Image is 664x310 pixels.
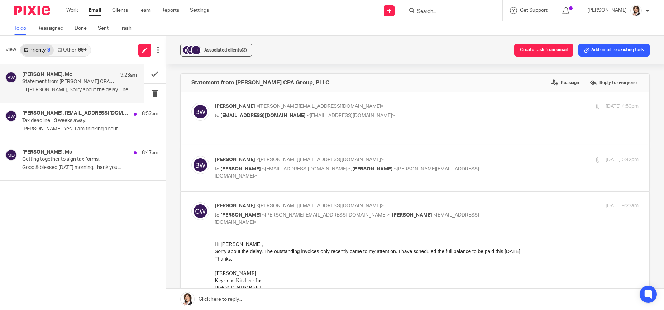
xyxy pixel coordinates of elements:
[215,203,255,208] span: [PERSON_NAME]
[191,156,209,174] img: svg%3E
[220,113,306,118] span: [EMAIL_ADDRESS][DOMAIN_NAME]
[14,6,50,15] img: Pixie
[262,213,390,218] span: <[PERSON_NAME][EMAIL_ADDRESS][DOMAIN_NAME]>
[5,72,17,83] img: svg%3E
[186,45,197,55] img: svg%3E
[262,166,350,171] span: <[EMAIL_ADDRESS][DOMAIN_NAME]>
[142,149,158,156] p: 8:47am
[215,113,219,118] span: to
[22,79,114,85] p: Statement from [PERSON_NAME] CPA Group, PLLC
[220,213,261,218] span: [PERSON_NAME]
[22,165,158,171] p: Good & blessed [DATE] morning. thank you...
[190,7,209,14] a: Settings
[351,166,352,171] span: ,
[606,202,639,210] p: [DATE] 9:23am
[606,156,639,164] p: [DATE] 5:42pm
[514,44,573,57] button: Create task from email
[22,118,131,124] p: Tax deadline - 3 weeks away!
[549,77,581,88] label: Reassign
[192,46,200,54] div: +1
[75,21,92,35] a: Done
[98,21,114,35] a: Sent
[142,110,158,117] p: 8:52am
[256,203,384,208] span: <[PERSON_NAME][EMAIL_ADDRESS][DOMAIN_NAME]>
[22,156,131,163] p: Getting together to sign tax forms.
[416,9,481,15] input: Search
[14,21,32,35] a: To do
[191,79,329,86] h4: Statement from [PERSON_NAME] CPA Group, PLLC
[191,202,209,220] img: svg%3E
[161,7,179,14] a: Reports
[182,45,193,55] img: svg%3E
[89,7,101,14] a: Email
[5,110,17,122] img: svg%3E
[20,44,54,56] a: Priority3
[391,213,392,218] span: ,
[520,8,548,13] span: Get Support
[120,21,137,35] a: Trash
[47,48,50,53] div: 3
[120,72,137,79] p: 9:23am
[587,7,627,14] p: [PERSON_NAME]
[215,166,219,171] span: to
[5,149,17,161] img: svg%3E
[112,7,128,14] a: Clients
[307,113,395,118] span: <[EMAIL_ADDRESS][DOMAIN_NAME]>
[204,48,247,52] span: Associated clients
[22,149,72,155] h4: [PERSON_NAME], Me
[22,126,158,132] p: [PERSON_NAME], Yes, I am thinking about...
[606,103,639,110] p: [DATE] 4:50pm
[242,48,247,52] span: (3)
[54,44,90,56] a: Other99+
[256,104,384,109] span: <[PERSON_NAME][EMAIL_ADDRESS][DOMAIN_NAME]>
[578,44,650,57] button: Add email to existing task
[588,77,639,88] label: Reply to everyone
[215,104,255,109] span: [PERSON_NAME]
[220,166,261,171] span: [PERSON_NAME]
[22,110,130,116] h4: [PERSON_NAME], [EMAIL_ADDRESS][DOMAIN_NAME], Me, [PERSON_NAME], [PERSON_NAME]
[37,21,69,35] a: Reassigned
[215,157,255,162] span: [PERSON_NAME]
[78,48,87,53] div: 99+
[392,213,432,218] span: [PERSON_NAME]
[139,7,151,14] a: Team
[22,87,137,93] p: Hi [PERSON_NAME], Sorry about the delay. The...
[66,7,78,14] a: Work
[191,103,209,121] img: svg%3E
[256,157,384,162] span: <[PERSON_NAME][EMAIL_ADDRESS][DOMAIN_NAME]>
[180,44,252,57] button: +1 Associated clients(3)
[630,5,642,16] img: BW%20Website%203%20-%20square.jpg
[352,166,393,171] span: [PERSON_NAME]
[22,72,72,78] h4: [PERSON_NAME], Me
[5,46,16,54] span: View
[215,213,219,218] span: to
